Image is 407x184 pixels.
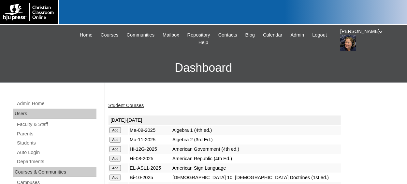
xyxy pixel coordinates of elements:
h3: Dashboard [3,53,404,83]
a: Faculty & Staff [16,120,96,129]
span: Repository [187,31,210,39]
a: Admin [287,31,308,39]
a: Blog [242,31,258,39]
td: American Government (4th ed.) [171,145,341,154]
div: [PERSON_NAME] [340,28,400,51]
span: Admin [291,31,304,39]
td: Algebra 1 (4th ed.) [171,126,341,135]
input: Add [109,146,121,152]
a: Departments [16,158,96,166]
td: American Sign Language [171,163,341,173]
a: Calendar [260,31,285,39]
td: Bi-10-2025 [129,173,171,182]
a: Home [77,31,96,39]
img: logo-white.png [3,3,55,21]
input: Add [109,175,121,180]
td: Hi-08-2025 [129,154,171,163]
span: Mailbox [163,31,179,39]
a: Courses [97,31,122,39]
span: Home [80,31,93,39]
div: Users [13,109,96,119]
a: Help [195,39,211,46]
span: Courses [101,31,119,39]
span: Help [198,39,208,46]
span: Calendar [263,31,282,39]
a: Mailbox [159,31,182,39]
a: Repository [184,31,213,39]
input: Add [109,127,121,133]
a: Auto Login [16,148,96,157]
td: Hi-12G-2025 [129,145,171,154]
a: Student Courses [108,103,144,108]
input: Add [109,165,121,171]
span: Communities [127,31,155,39]
span: Contacts [218,31,237,39]
img: Evelyn Torres-Lopez [340,35,356,51]
td: Ma-11-2025 [129,135,171,144]
a: Communities [124,31,158,39]
span: Blog [245,31,255,39]
a: Students [16,139,96,147]
td: [DEMOGRAPHIC_DATA] 10: [DEMOGRAPHIC_DATA] Doctrines (1st ed.) [171,173,341,182]
td: Ma-09-2025 [129,126,171,135]
div: Courses & Communities [13,167,96,177]
input: Add [109,156,121,161]
td: EL-ASL1-2025 [129,163,171,173]
td: Algebra 2 (3rd Ed.) [171,135,341,144]
a: Contacts [215,31,240,39]
a: Admin Home [16,100,96,108]
span: Logout [312,31,327,39]
td: [DATE]-[DATE] [109,115,341,125]
td: American Republic (4th Ed.) [171,154,341,163]
input: Add [109,137,121,143]
a: Parents [16,130,96,138]
a: Logout [309,31,330,39]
